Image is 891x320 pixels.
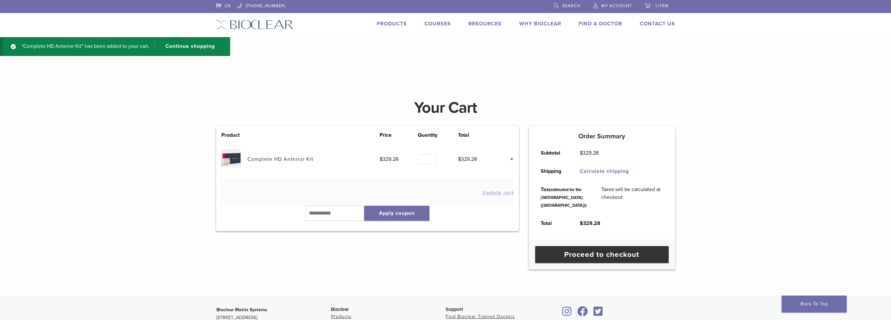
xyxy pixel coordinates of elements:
[580,150,599,156] bdi: 329.28
[216,20,293,29] img: Bioclear
[601,3,632,8] span: My Account
[534,144,573,162] th: Subtotal
[380,131,418,139] th: Price
[211,100,680,116] h1: Your Cart
[425,21,451,27] a: Courses
[221,149,241,169] img: Complete HD Anterior Kit
[505,155,514,163] a: Remove this item
[380,156,398,162] bdi: 329.28
[519,21,561,27] a: Why Bioclear
[562,3,580,8] span: Search
[560,310,574,317] a: Bioclear
[534,180,594,214] th: Tax
[446,307,463,312] span: Support
[221,131,247,139] th: Product
[580,220,600,227] bdi: 329.28
[380,156,383,162] span: $
[580,220,583,227] span: $
[155,42,220,51] a: Continue shopping
[782,296,847,313] a: Back To Top
[580,168,629,174] a: Calculate shipping
[446,314,515,319] a: Find Bioclear Trained Doctors
[579,21,622,27] a: Find A Doctor
[458,156,477,162] bdi: 329.28
[331,307,349,312] span: Bioclear
[529,132,675,140] h5: Order Summary
[331,314,352,319] a: Products
[364,206,429,221] button: Apply coupon
[534,162,573,180] th: Shipping
[458,156,461,162] span: $
[575,310,590,317] a: Bioclear
[535,246,669,263] a: Proceed to checkout
[247,156,313,162] a: Complete HD Anterior Kit
[655,3,669,8] span: 1 item
[541,187,587,208] small: (estimated for the [GEOGRAPHIC_DATA] ([GEOGRAPHIC_DATA]))
[377,21,407,27] a: Products
[216,307,267,313] strong: Bioclear Matrix Systems
[418,131,458,139] th: Quantity
[594,180,670,214] td: Taxes will be calculated at checkout
[468,21,502,27] a: Resources
[580,150,583,156] span: $
[534,214,573,232] th: Total
[482,190,514,195] button: Update cart
[458,131,496,139] th: Total
[640,21,675,27] a: Contact Us
[592,310,605,317] a: Bioclear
